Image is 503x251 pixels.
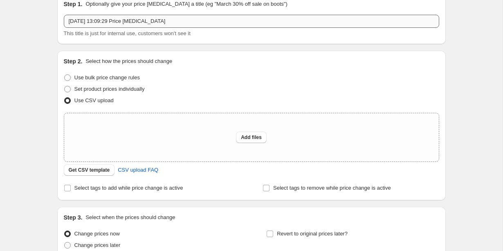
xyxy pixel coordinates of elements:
button: Add files [236,132,267,143]
p: Select when the prices should change [85,213,175,222]
span: This title is just for internal use, customers won't see it [64,30,191,36]
span: Select tags to add while price change is active [74,185,183,191]
span: Use CSV upload [74,97,114,103]
span: Change prices later [74,242,121,248]
span: Change prices now [74,231,120,237]
span: Select tags to remove while price change is active [273,185,391,191]
p: Select how the prices should change [85,57,172,65]
span: Set product prices individually [74,86,145,92]
input: 30% off holiday sale [64,15,439,28]
span: Revert to original prices later? [277,231,348,237]
h2: Step 3. [64,213,83,222]
h2: Step 2. [64,57,83,65]
button: Get CSV template [64,164,115,176]
span: Get CSV template [69,167,110,173]
span: CSV upload FAQ [118,166,158,174]
span: Use bulk price change rules [74,74,140,81]
span: Add files [241,134,262,141]
a: CSV upload FAQ [113,164,163,177]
